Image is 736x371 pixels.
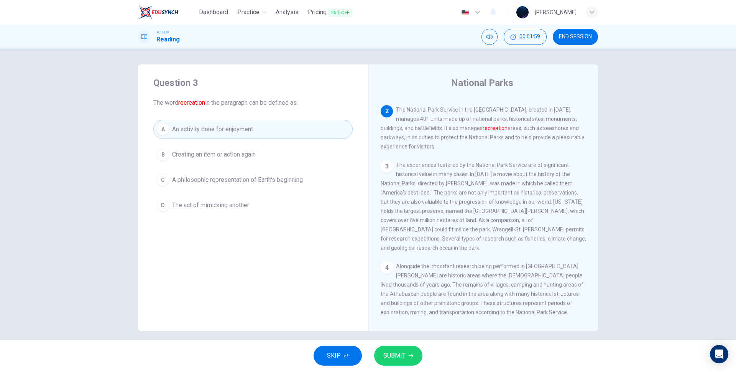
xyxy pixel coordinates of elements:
h1: Reading [156,35,180,44]
div: Open Intercom Messenger [710,345,728,363]
span: Analysis [276,8,299,17]
button: 00:01:59 [504,29,547,45]
div: D [157,199,169,211]
span: SUBMIT [383,350,406,361]
div: 3 [381,160,393,173]
button: SUBMIT [374,346,422,366]
a: Analysis [273,5,302,20]
span: Pricing [308,8,352,17]
span: END SESSION [559,34,592,40]
span: Alongside the important research being performed in [GEOGRAPHIC_DATA][PERSON_NAME] are historic a... [381,263,583,315]
div: A [157,123,169,135]
span: 25% OFF [328,8,352,17]
span: SKIP [327,350,341,361]
div: [PERSON_NAME] [535,8,577,17]
img: EduSynch logo [138,5,178,20]
div: Hide [504,29,547,45]
span: The act of mimicking another [172,201,249,210]
span: Dashboard [199,8,228,17]
font: recreation [178,99,205,106]
span: The word in the paragraph can be defined as: [153,98,353,107]
span: TOEFL® [156,30,169,35]
span: The National Park Service in the [GEOGRAPHIC_DATA], created in [DATE], manages 401 units made up ... [381,107,585,150]
button: CA philosophic representation of Earth's beginning [153,170,353,190]
span: An activity done for enjoyment [172,125,253,134]
div: Mute [481,29,498,45]
img: en [460,10,470,15]
span: Practice [237,8,260,17]
button: Practice [234,5,269,19]
button: SKIP [314,346,362,366]
button: BCreating an item or action again [153,145,353,164]
button: END SESSION [553,29,598,45]
span: 00:01:59 [519,34,540,40]
div: C [157,174,169,186]
button: Analysis [273,5,302,19]
button: DThe act of mimicking another [153,196,353,215]
a: Dashboard [196,5,231,20]
a: EduSynch logo [138,5,196,20]
h4: National Parks [451,77,513,89]
div: 2 [381,105,393,117]
div: B [157,148,169,161]
button: Dashboard [196,5,231,19]
button: AAn activity done for enjoyment [153,120,353,139]
h4: Question 3 [153,77,353,89]
div: 4 [381,262,393,274]
button: Pricing25% OFF [305,5,355,20]
span: A philosophic representation of Earth's beginning [172,175,303,185]
font: recreation [483,125,508,131]
span: Creating an item or action again [172,150,256,159]
span: The experiences fostered by the National Park Service are of significant historical value in many... [381,162,586,251]
img: Profile picture [516,6,529,18]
